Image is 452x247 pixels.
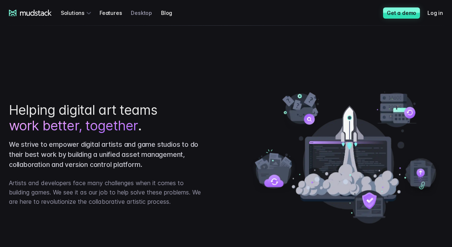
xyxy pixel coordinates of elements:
img: illustration of mudstack's features and benefits [248,91,443,224]
a: Blog [161,6,181,20]
h1: Helping digital art teams . [9,102,204,133]
a: Features [99,6,131,20]
a: Desktop [131,6,161,20]
p: Artists and developers face many challenges when it comes to building games. We see it as our job... [9,178,204,206]
a: mudstack logo [9,10,52,16]
div: Solutions [61,6,94,20]
p: We strive to empower digital artists and game studios to do their best work by building a unified... [9,139,204,170]
a: Log in [427,6,452,20]
span: work better, together [9,118,138,133]
a: Get a demo [383,7,420,19]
